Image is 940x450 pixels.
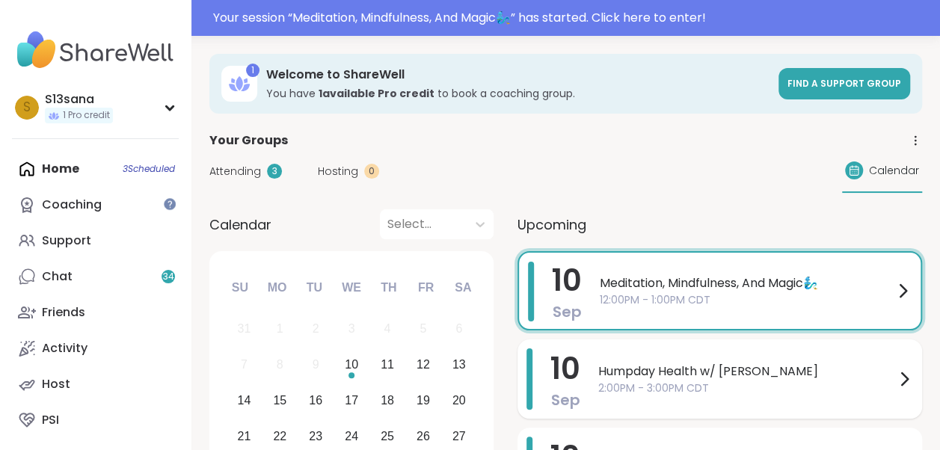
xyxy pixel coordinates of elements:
div: Not available Friday, September 5th, 2025 [407,313,439,345]
h3: Welcome to ShareWell [266,67,769,83]
div: Not available Sunday, August 31st, 2025 [228,313,260,345]
img: ShareWell Nav Logo [12,24,179,76]
div: 1 [277,318,283,339]
div: 17 [345,390,358,410]
span: 34 [163,271,174,283]
div: Choose Tuesday, September 16th, 2025 [300,385,332,417]
div: 11 [381,354,394,375]
span: 2:00PM - 3:00PM CDT [598,380,895,396]
span: Hosting [318,164,358,179]
div: Mo [260,271,293,304]
div: Not available Tuesday, September 2nd, 2025 [300,313,332,345]
div: 10 [345,354,358,375]
div: 18 [381,390,394,410]
a: Coaching [12,187,179,223]
div: 4 [384,318,390,339]
div: Choose Thursday, September 11th, 2025 [372,349,404,381]
div: 27 [452,426,466,446]
span: Sep [553,301,582,322]
a: Chat34 [12,259,179,295]
div: 9 [313,354,319,375]
div: 15 [273,390,286,410]
div: Choose Saturday, September 20th, 2025 [443,385,475,417]
div: Fr [409,271,442,304]
span: 10 [552,259,582,301]
a: Find a support group [778,68,910,99]
div: Choose Friday, September 19th, 2025 [407,385,439,417]
div: 21 [237,426,251,446]
div: Su [224,271,256,304]
div: 26 [417,426,430,446]
span: Your Groups [209,132,288,150]
div: 3 [267,164,282,179]
a: PSI [12,402,179,438]
div: Not available Monday, September 8th, 2025 [264,349,296,381]
div: Sa [446,271,479,304]
div: 6 [455,318,462,339]
div: Choose Sunday, September 14th, 2025 [228,385,260,417]
div: Friends [42,304,85,321]
div: Not available Tuesday, September 9th, 2025 [300,349,332,381]
div: Not available Saturday, September 6th, 2025 [443,313,475,345]
span: Calendar [209,215,271,235]
b: 1 available Pro credit [319,86,434,101]
span: S [23,98,31,117]
div: Choose Wednesday, September 17th, 2025 [336,385,368,417]
div: Coaching [42,197,102,213]
div: Choose Monday, September 15th, 2025 [264,385,296,417]
div: Not available Monday, September 1st, 2025 [264,313,296,345]
span: Humpday Health w/ [PERSON_NAME] [598,363,895,380]
div: Chat [42,268,73,285]
div: Not available Wednesday, September 3rd, 2025 [336,313,368,345]
span: 1 Pro credit [63,109,110,122]
div: 0 [364,164,379,179]
div: Activity [42,340,87,357]
div: 19 [417,390,430,410]
span: Attending [209,164,261,179]
div: Host [42,376,70,392]
span: Find a support group [787,77,901,90]
span: Sep [551,389,580,410]
div: 24 [345,426,358,446]
a: Friends [12,295,179,330]
div: We [335,271,368,304]
div: Not available Sunday, September 7th, 2025 [228,349,260,381]
div: Your session “ Meditation, Mindfulness, And Magic🧞‍♂️ ” has started. Click here to enter! [213,9,931,27]
div: 12 [417,354,430,375]
div: 7 [241,354,248,375]
div: Support [42,232,91,249]
div: Tu [298,271,331,304]
div: PSI [42,412,59,428]
span: Calendar [869,163,919,179]
div: 25 [381,426,394,446]
div: Choose Saturday, September 13th, 2025 [443,349,475,381]
div: Th [372,271,405,304]
span: 12:00PM - 1:00PM CDT [600,292,894,308]
a: Support [12,223,179,259]
span: Meditation, Mindfulness, And Magic🧞‍♂️ [600,274,894,292]
div: 1 [246,64,259,77]
div: 13 [452,354,466,375]
div: 16 [309,390,322,410]
h3: You have to book a coaching group. [266,86,769,101]
span: 10 [550,348,580,389]
span: Upcoming [517,215,586,235]
div: 31 [237,318,251,339]
div: 8 [277,354,283,375]
div: S13sana [45,91,113,108]
a: Host [12,366,179,402]
div: 5 [420,318,426,339]
div: 14 [237,390,251,410]
div: 22 [273,426,286,446]
div: Choose Thursday, September 18th, 2025 [372,385,404,417]
div: Choose Wednesday, September 10th, 2025 [336,349,368,381]
iframe: Spotlight [164,198,176,210]
div: Not available Thursday, September 4th, 2025 [372,313,404,345]
div: 20 [452,390,466,410]
div: 23 [309,426,322,446]
div: Choose Friday, September 12th, 2025 [407,349,439,381]
div: 3 [348,318,355,339]
div: 2 [313,318,319,339]
a: Activity [12,330,179,366]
